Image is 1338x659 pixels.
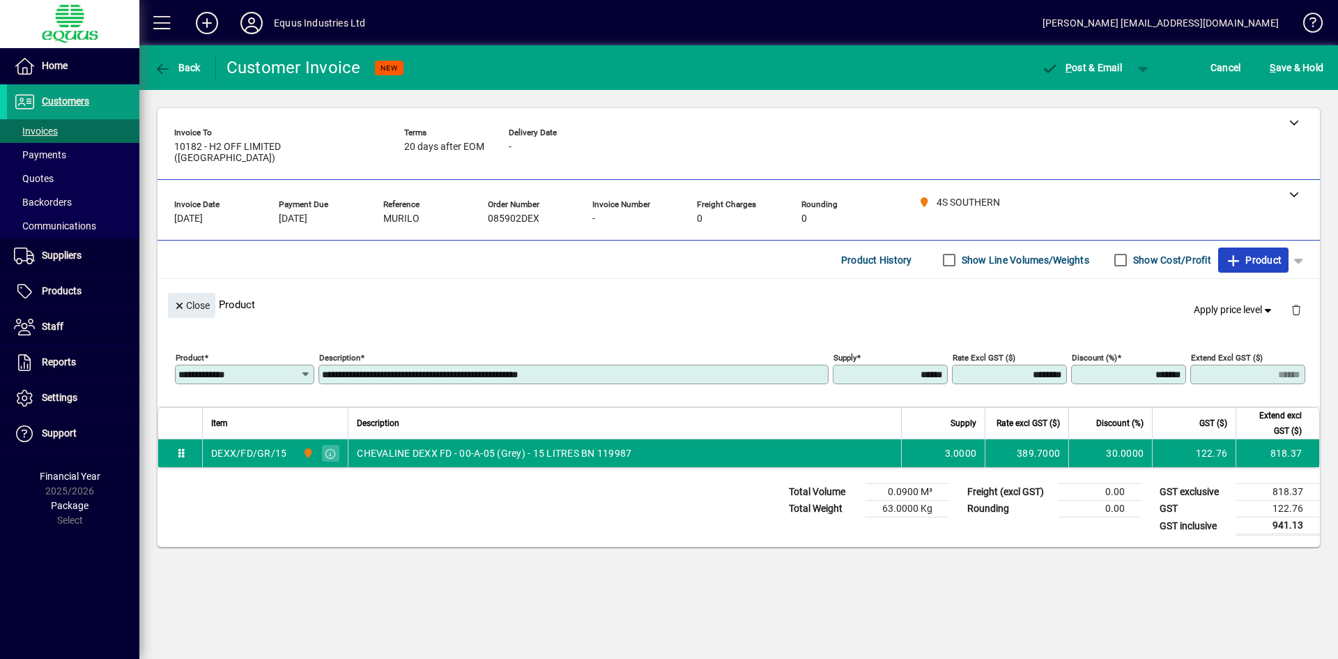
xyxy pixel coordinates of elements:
span: [DATE] [174,213,203,225]
td: 0.00 [1058,484,1141,501]
div: Customer Invoice [226,56,361,79]
app-page-header-button: Close [164,298,219,311]
span: Suppliers [42,250,82,261]
span: Staff [42,321,63,332]
app-page-header-button: Delete [1279,303,1313,316]
span: Quotes [14,173,54,184]
span: Customers [42,96,89,107]
span: NEW [380,63,398,73]
td: 0.0900 M³ [866,484,949,501]
td: GST exclusive [1153,484,1236,501]
td: Total Weight [782,501,866,517]
span: Reports [42,356,76,368]
span: Invoices [14,126,58,137]
td: GST inclusive [1153,517,1236,535]
span: MURILO [383,213,420,225]
span: 0 [697,213,702,225]
td: 30.0000 [1068,439,1152,467]
mat-label: Product [176,353,204,363]
span: Discount (%) [1096,416,1144,431]
span: Extend excl GST ($) [1245,408,1302,439]
button: Product [1218,248,1289,273]
mat-label: Discount (%) [1072,353,1117,363]
button: Post & Email [1034,55,1129,80]
div: 389.7000 [994,446,1060,460]
button: Product History [836,248,918,273]
span: Rate excl GST ($) [997,416,1060,431]
a: Reports [7,345,139,380]
label: Show Cost/Profit [1130,253,1211,267]
td: 122.76 [1236,501,1320,517]
span: GST ($) [1199,416,1227,431]
span: Back [154,62,201,73]
a: Suppliers [7,238,139,273]
mat-label: Extend excl GST ($) [1191,353,1263,363]
span: Apply price level [1194,303,1275,317]
td: 941.13 [1236,517,1320,535]
span: Support [42,427,77,439]
span: Product History [841,249,912,271]
span: 3.0000 [945,446,977,460]
span: Package [51,500,89,511]
span: 0 [801,213,807,225]
span: 4S SOUTHERN [299,446,315,461]
a: Support [7,416,139,451]
span: Item [211,416,228,431]
span: Description [357,416,399,431]
button: Save & Hold [1266,55,1327,80]
a: Knowledge Base [1293,3,1321,48]
span: 10182 - H2 OFF LIMITED ([GEOGRAPHIC_DATA]) [174,142,383,164]
span: Products [42,285,82,296]
button: Back [151,55,204,80]
td: 818.37 [1236,439,1319,467]
td: Rounding [960,501,1058,517]
app-page-header-button: Back [139,55,216,80]
span: Settings [42,392,77,403]
a: Payments [7,143,139,167]
mat-label: Description [319,353,360,363]
td: 0.00 [1058,501,1141,517]
button: Close [168,293,215,318]
button: Cancel [1207,55,1245,80]
span: - [592,213,595,225]
button: Add [185,10,229,36]
button: Apply price level [1188,298,1280,323]
td: GST [1153,501,1236,517]
a: Quotes [7,167,139,190]
a: Settings [7,381,139,416]
span: [DATE] [279,213,307,225]
mat-label: Supply [833,353,856,363]
div: Equus Industries Ltd [274,12,366,34]
td: Total Volume [782,484,866,501]
span: ave & Hold [1270,56,1323,79]
span: Payments [14,149,66,160]
span: Backorders [14,197,72,208]
span: CHEVALINE DEXX FD - 00-A-05 (Grey) - 15 LITRES BN 119987 [357,446,631,460]
button: Delete [1279,293,1313,326]
button: Profile [229,10,274,36]
span: Cancel [1210,56,1241,79]
div: DEXX/FD/GR/15 [211,446,286,460]
label: Show Line Volumes/Weights [959,253,1089,267]
td: 63.0000 Kg [866,501,949,517]
div: Product [157,279,1320,330]
span: P [1066,62,1072,73]
a: Backorders [7,190,139,214]
span: Home [42,60,68,71]
span: Communications [14,220,96,232]
a: Home [7,49,139,84]
span: 20 days after EOM [404,142,484,153]
td: 122.76 [1152,439,1236,467]
span: S [1270,62,1275,73]
a: Products [7,274,139,309]
span: Financial Year [40,471,100,482]
a: Communications [7,214,139,238]
span: Close [174,294,210,317]
span: ost & Email [1041,62,1122,73]
a: Invoices [7,119,139,143]
a: Staff [7,310,139,344]
span: - [509,142,512,153]
td: 818.37 [1236,484,1320,501]
mat-label: Rate excl GST ($) [953,353,1015,363]
span: 085902DEX [488,213,539,225]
